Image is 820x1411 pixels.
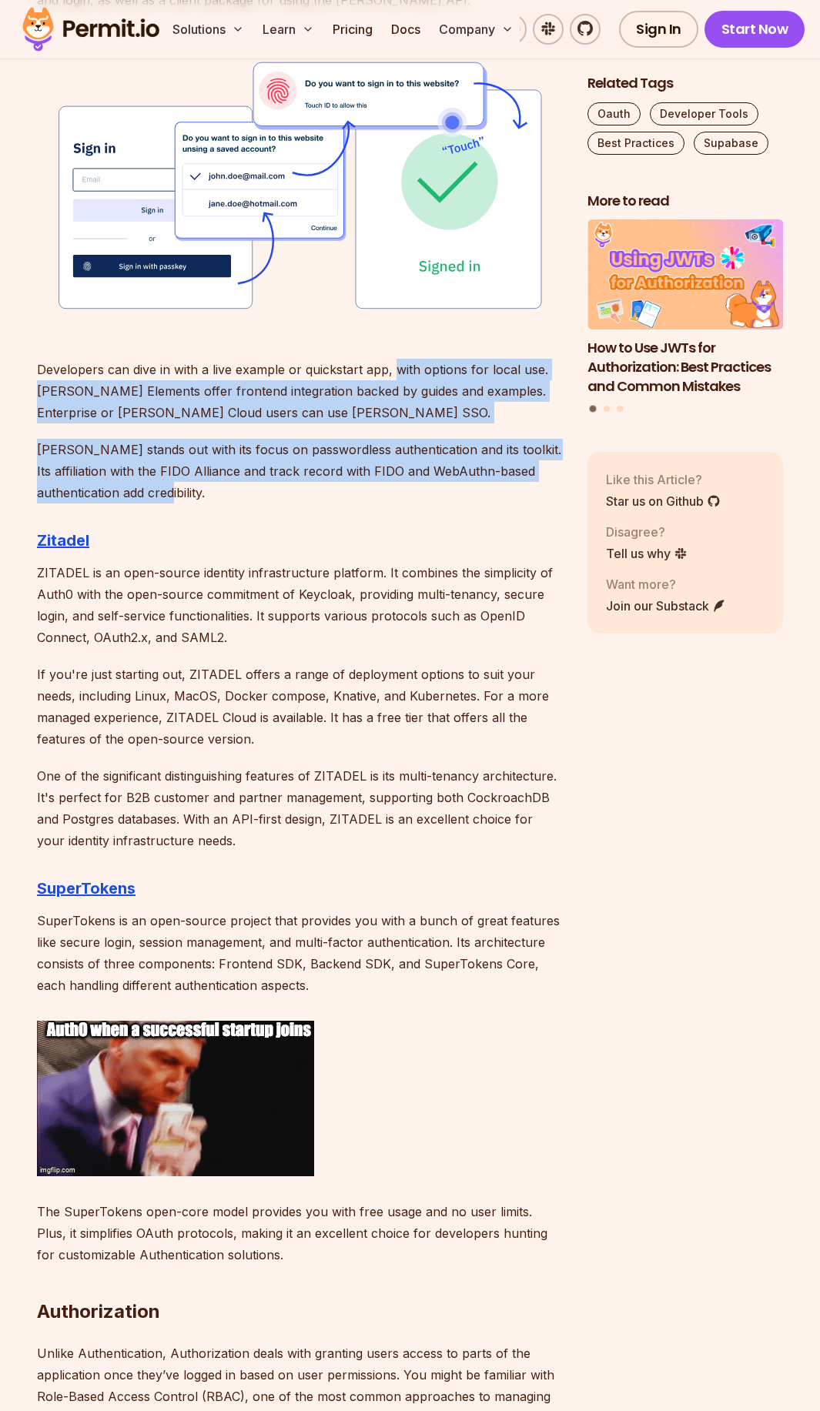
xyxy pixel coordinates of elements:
img: 88f4w9.gif [37,1021,314,1176]
p: The SuperTokens open-core model provides you with free usage and no user limits. Plus, it simplif... [37,1201,563,1266]
button: Company [433,14,520,45]
p: If you're just starting out, ZITADEL offers a range of deployment options to suit your needs, inc... [37,664,563,750]
a: Start Now [705,11,805,48]
p: Developers can dive in with a live example or quickstart app, with options for local use. [PERSON... [37,359,563,423]
h2: More to read [587,192,783,211]
a: Zitadel [37,531,89,550]
h2: Related Tags [587,74,783,93]
p: Like this Article? [606,470,721,489]
button: Go to slide 2 [604,406,610,412]
a: Star us on Github [606,492,721,510]
button: Solutions [166,14,250,45]
img: Permit logo [15,3,166,55]
img: 62347acc8e591551673c32f0_Passkeys%202.svg [37,35,563,334]
strong: Authorization [37,1300,160,1322]
button: Go to slide 1 [590,406,597,413]
a: Developer Tools [650,102,758,125]
p: [PERSON_NAME] stands out with its focus on passwordless authentication and its toolkit. Its affil... [37,439,563,503]
button: Go to slide 3 [617,406,623,412]
a: Sign In [619,11,698,48]
p: One of the significant distinguishing features of ZITADEL is its multi-tenancy architecture. It's... [37,765,563,851]
a: Supabase [694,132,768,155]
li: 1 of 3 [587,220,783,396]
p: Disagree? [606,523,688,541]
p: SuperTokens is an open-source project that provides you with a bunch of great features like secur... [37,910,563,996]
h3: How to Use JWTs for Authorization: Best Practices and Common Mistakes [587,339,783,396]
a: SuperTokens [37,879,136,898]
button: Learn [256,14,320,45]
div: Posts [587,220,783,415]
a: Oauth [587,102,641,125]
p: Want more? [606,575,726,593]
a: Docs [385,14,427,45]
a: Pricing [326,14,379,45]
a: Tell us why [606,544,688,563]
p: ZITADEL is an open-source identity infrastructure platform. It combines the simplicity of Auth0 w... [37,562,563,648]
a: Join our Substack [606,597,726,615]
a: Best Practices [587,132,684,155]
a: How to Use JWTs for Authorization: Best Practices and Common MistakesHow to Use JWTs for Authoriz... [587,220,783,396]
img: How to Use JWTs for Authorization: Best Practices and Common Mistakes [587,220,783,330]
